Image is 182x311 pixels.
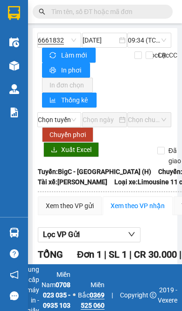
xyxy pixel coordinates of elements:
[77,249,102,260] span: Đơn 1
[128,231,135,238] span: down
[8,6,20,20] img: logo-vxr
[61,95,89,105] span: Thống kê
[38,177,107,187] span: Tài xế: [PERSON_NAME]
[134,249,177,260] span: CR 30.000
[128,113,170,127] span: Chọn chuyến
[179,249,182,260] span: |
[42,63,90,78] button: printerIn phơi
[9,228,19,238] img: warehouse-icon
[73,293,76,297] span: ⚪️
[10,270,19,279] span: notification
[51,7,161,17] input: Tìm tên, số ĐT hoặc mã đơn
[38,168,151,175] b: Tuyến: BigC - [GEOGRAPHIC_DATA] (H)
[42,48,96,63] button: syncLàm mới
[9,108,19,117] img: solution-icon
[128,33,170,47] span: 09:34 (TC) - 29E-034.68
[111,201,165,211] div: Xem theo VP nhận
[83,35,117,45] input: 13/09/2025
[150,292,156,298] span: copyright
[49,67,57,74] span: printer
[42,93,97,108] button: bar-chartThống kê
[154,50,179,60] span: Lọc CC
[61,50,88,60] span: Làm mới
[49,52,57,59] span: sync
[42,78,93,93] button: In đơn chọn
[78,280,105,311] span: Miền Bắc
[9,84,19,94] img: warehouse-icon
[9,61,19,71] img: warehouse-icon
[43,229,80,240] span: Lọc VP Gửi
[46,201,94,211] div: Xem theo VP gửi
[112,290,113,300] span: |
[39,8,45,15] span: search
[38,33,80,47] span: 6661832
[10,249,19,258] span: question-circle
[38,249,63,260] span: TỔNG
[10,291,19,300] span: message
[9,37,19,47] img: warehouse-icon
[129,249,132,260] span: |
[38,113,80,127] span: Chọn tuyến
[49,97,57,104] span: bar-chart
[104,249,106,260] span: |
[38,227,140,242] button: Lọc VP Gửi
[61,65,83,75] span: In phơi
[143,50,168,60] span: Lọc CR
[83,115,117,125] input: Chọn ngày
[42,127,93,142] button: Chuyển phơi
[51,146,57,154] span: download
[109,249,127,260] span: SL 1
[61,145,91,155] span: Xuất Excel
[43,142,99,157] button: downloadXuất Excel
